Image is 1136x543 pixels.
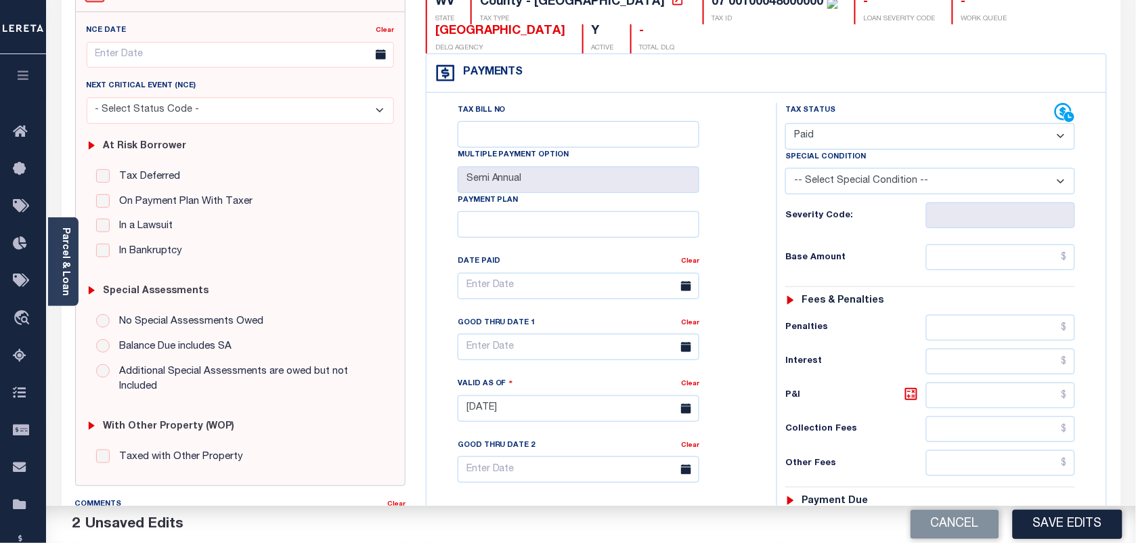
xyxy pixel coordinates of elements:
[926,315,1076,341] input: $
[458,377,513,390] label: Valid as Of
[458,150,569,161] label: Multiple Payment Option
[480,14,686,24] p: TAX TYPE
[458,456,699,483] input: Enter Date
[103,421,234,433] h6: with Other Property (WOP)
[112,314,263,330] label: No Special Assessments Owed
[802,295,884,307] h6: Fees & Penalties
[802,496,869,507] h6: Payment due
[785,152,866,163] label: Special Condition
[435,43,566,53] p: DELQ AGENCY
[87,25,127,37] label: NCE Date
[926,383,1076,408] input: $
[87,81,196,92] label: Next Critical Event (NCE)
[785,322,925,333] h6: Penalties
[926,244,1076,270] input: $
[435,24,566,39] div: [GEOGRAPHIC_DATA]
[112,450,243,465] label: Taxed with Other Property
[13,310,35,328] i: travel_explore
[911,510,999,539] button: Cancel
[681,381,699,387] a: Clear
[926,450,1076,476] input: $
[926,416,1076,442] input: $
[75,499,122,511] label: Comments
[60,227,70,296] a: Parcel & Loan
[1013,510,1122,539] button: Save Edits
[112,339,232,355] label: Balance Due includes SA
[112,244,182,259] label: In Bankruptcy
[112,219,173,234] label: In a Lawsuit
[864,14,936,24] p: LOAN SEVERITY CODE
[458,318,536,329] label: Good Thru Date 1
[458,440,536,452] label: Good Thru Date 2
[458,273,699,299] input: Enter Date
[785,386,925,405] h6: P&I
[592,24,614,39] div: Y
[681,320,699,326] a: Clear
[640,43,675,53] p: TOTAL DLQ
[785,424,925,435] h6: Collection Fees
[112,169,180,185] label: Tax Deferred
[681,258,699,265] a: Clear
[112,364,385,395] label: Additional Special Assessments are owed but not Included
[456,66,523,79] h4: Payments
[435,14,454,24] p: STATE
[785,458,925,469] h6: Other Fees
[961,14,1007,24] p: WORK QUEUE
[785,211,925,221] h6: Severity Code:
[458,195,519,207] label: Payment Plan
[926,349,1076,374] input: $
[785,253,925,263] h6: Base Amount
[785,356,925,367] h6: Interest
[640,24,675,39] div: -
[458,395,699,422] input: Enter Date
[387,501,406,508] a: Clear
[681,442,699,449] a: Clear
[85,517,183,531] span: Unsaved Edits
[72,517,80,531] span: 2
[458,256,500,267] label: Date Paid
[112,194,253,210] label: On Payment Plan With Taxer
[458,105,506,116] label: Tax Bill No
[103,141,186,152] h6: At Risk Borrower
[592,43,614,53] p: ACTIVE
[712,14,838,24] p: TAX ID
[87,42,394,68] input: Enter Date
[376,27,394,34] a: Clear
[785,105,835,116] label: Tax Status
[458,334,699,360] input: Enter Date
[103,286,209,297] h6: Special Assessments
